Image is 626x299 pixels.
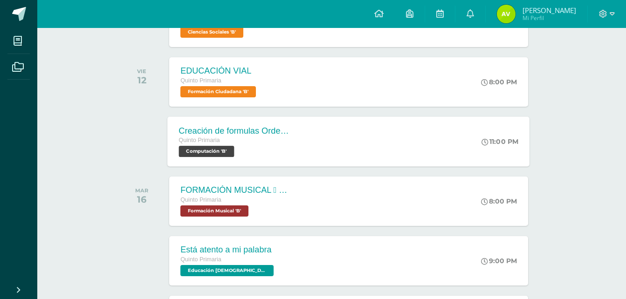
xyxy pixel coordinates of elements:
div: FORMACIÓN MUSICAL  SILENCIOS MUSICALES [180,185,292,195]
div: VIE [137,68,146,75]
div: 12 [137,75,146,86]
span: Mi Perfil [523,14,576,22]
div: 8:00 PM [481,197,517,205]
span: Educación Cristiana 'B' [180,265,274,276]
div: Creación de formulas Orden jerárquico [179,126,292,136]
div: EDUCACIÓN VIAL [180,66,258,76]
span: Computación 'B' [179,146,234,157]
div: 16 [135,194,148,205]
span: Quinto Primaria [180,256,221,263]
img: 548138aa7bf879a715e2caf3468de938.png [497,5,516,23]
div: 11:00 PM [482,137,519,146]
div: 8:00 PM [481,78,517,86]
div: MAR [135,187,148,194]
div: Está atento a mi palabra [180,245,276,255]
span: [PERSON_NAME] [523,6,576,15]
span: Quinto Primaria [180,197,221,203]
span: Quinto Primaria [179,137,220,143]
span: Formación Ciudadana 'B' [180,86,256,97]
span: Formación Musical 'B' [180,205,248,217]
div: 9:00 PM [481,257,517,265]
span: Ciencias Sociales 'B' [180,27,243,38]
span: Quinto Primaria [180,77,221,84]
